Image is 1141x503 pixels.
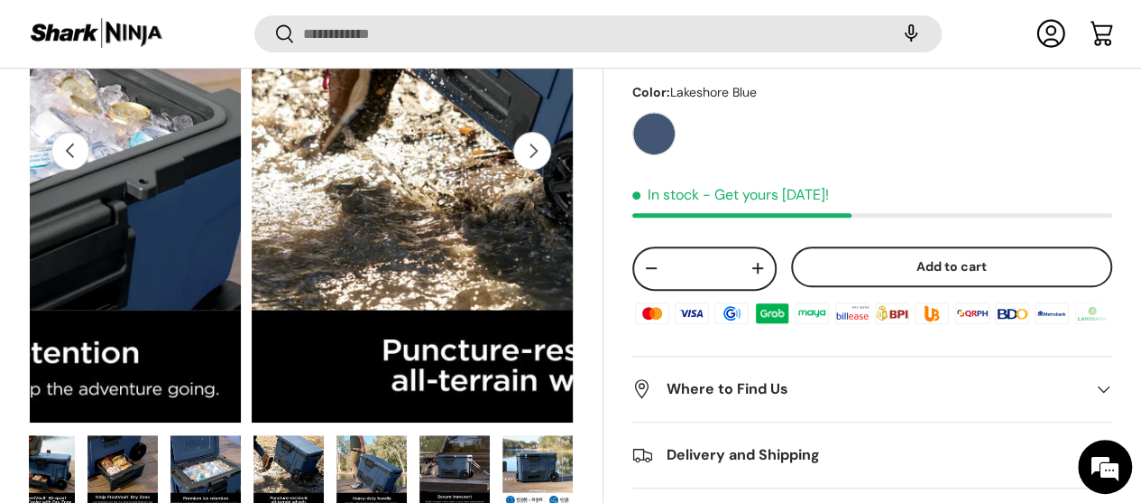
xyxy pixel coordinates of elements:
img: maya [792,299,832,326]
img: Shark Ninja Philippines [29,16,164,51]
h2: Where to Find Us [632,378,1083,400]
button: Add to cart [791,247,1112,287]
img: landbank [1072,299,1112,326]
img: grabpay [752,299,792,326]
img: visa [672,299,712,326]
img: qrph [952,299,992,326]
em: Submit [264,385,327,409]
speech-search-button: Search by voice [882,14,940,54]
div: Minimize live chat window [296,9,339,52]
div: Leave a message [94,101,303,125]
summary: Delivery and Shipping [632,423,1112,488]
img: metrobank [1032,299,1072,326]
img: ubp [912,299,952,326]
span: Lakeshore Blue [670,84,757,100]
p: - Get yours [DATE]! [703,185,829,204]
img: master [632,299,672,326]
legend: Color: [632,83,757,102]
span: We are offline. Please leave us a message. [38,142,315,324]
textarea: Type your message and click 'Submit' [9,321,344,385]
span: In stock [632,185,699,204]
img: bdo [992,299,1032,326]
summary: Where to Find Us [632,357,1112,422]
img: bpi [872,299,912,326]
h2: Delivery and Shipping [632,444,1083,466]
img: gcash [712,299,751,326]
img: billease [832,299,871,326]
